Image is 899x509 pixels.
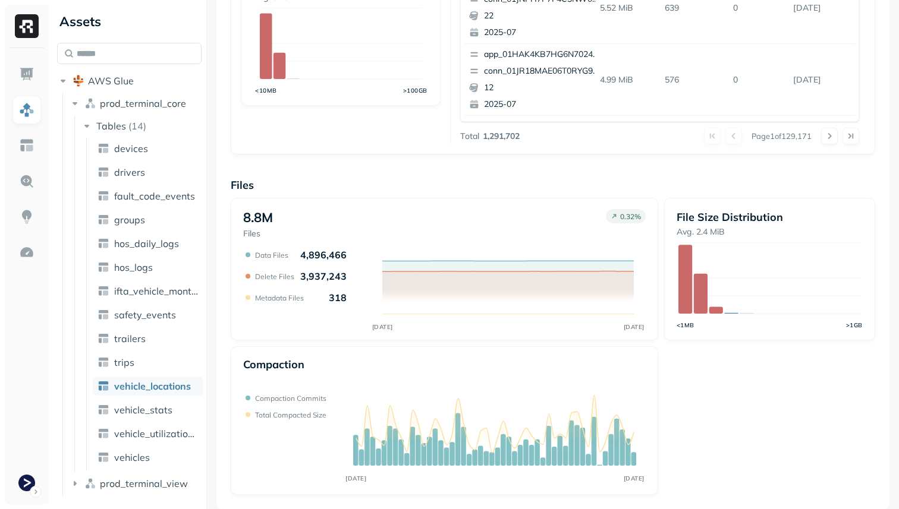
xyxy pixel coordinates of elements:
p: Metadata Files [255,293,304,302]
img: Asset Explorer [19,138,34,153]
img: Optimization [19,245,34,260]
p: Data Files [255,251,288,260]
img: table [98,143,109,154]
tspan: >1GB [846,321,863,328]
a: fault_code_events [93,186,203,206]
a: vehicle_locations [93,377,203,396]
img: table [98,238,109,249]
span: fault_code_events [114,190,195,202]
img: table [98,404,109,416]
tspan: [DATE] [624,475,645,482]
a: ifta_vehicle_months [93,282,203,301]
a: trips [93,353,203,372]
span: vehicle_utilization_day [114,428,199,440]
span: groups [114,214,145,226]
p: 8.8M [243,209,273,226]
button: Tables(14) [81,116,203,135]
tspan: [DATE] [623,323,644,331]
span: devices [114,143,148,154]
p: Files [231,178,875,192]
p: 0 [728,69,788,90]
a: hos_daily_logs [93,234,203,253]
p: Page 1 of 129,171 [752,131,812,141]
tspan: <10MB [255,87,277,94]
p: Total [460,131,479,142]
div: Assets [57,12,202,31]
p: 2025-07 [484,99,599,110]
img: Insights [19,209,34,225]
img: Dashboard [19,67,34,82]
p: 576 [660,69,728,90]
p: app_01HAK4KB7HG6N7024210G3S8D5 [484,49,599,61]
span: drivers [114,166,145,178]
img: table [98,451,109,463]
span: vehicle_stats [114,404,172,416]
p: ( 14 ) [128,120,146,132]
img: namespace [84,478,96,489]
span: Tables [96,120,126,132]
p: 4.99 MiB [595,69,661,90]
p: 12 [484,82,599,94]
span: safety_events [114,309,176,321]
span: trailers [114,333,146,344]
img: Terminal [18,475,35,491]
span: hos_daily_logs [114,238,179,249]
button: app_01HAK4KB7HG6N7024210G3S8D5conn_01JR18MAE06T0RYG92SRWVNBGZ122025-07 [464,44,605,115]
img: table [98,285,109,297]
p: Avg. 2.4 MiB [677,226,863,238]
span: prod_terminal_core [100,97,186,109]
span: prod_terminal_view [100,478,188,489]
p: 22 [484,10,599,22]
img: table [98,428,109,440]
img: Ryft [15,14,39,38]
p: 4,896,466 [300,249,347,261]
a: vehicle_utilization_day [93,424,203,443]
tspan: [DATE] [345,475,366,482]
p: 2025-07 [484,27,599,39]
p: 3,937,243 [300,270,347,282]
p: 0.32 % [620,212,641,221]
img: table [98,380,109,392]
p: File Size Distribution [677,210,863,224]
a: vehicles [93,448,203,467]
img: table [98,261,109,273]
button: AWS Glue [57,71,202,90]
img: root [73,75,84,87]
img: table [98,333,109,344]
a: groups [93,210,203,229]
button: app_01HAK4KB7HG6N7024210G3S8D5conn_01JT6CF5RXSK00NC1MXPCY81FX172025-07 [464,116,605,187]
a: drivers [93,163,203,182]
tspan: <1MB [677,321,694,328]
img: table [98,356,109,368]
span: trips [114,356,134,368]
a: hos_logs [93,258,203,277]
p: Delete Files [255,272,294,281]
a: devices [93,139,203,158]
a: vehicle_stats [93,400,203,419]
p: Files [243,228,273,239]
a: safety_events [93,305,203,324]
a: trailers [93,329,203,348]
span: hos_logs [114,261,153,273]
button: prod_terminal_view [69,474,202,493]
img: table [98,166,109,178]
p: 318 [329,292,347,303]
img: namespace [84,97,96,109]
p: Compaction [243,358,304,371]
img: table [98,309,109,321]
img: table [98,190,109,202]
p: conn_01JR18MAE06T0RYG92SRWVNBGZ [484,65,599,77]
span: vehicles [114,451,150,463]
span: vehicle_locations [114,380,191,392]
p: Compaction commits [255,394,326,403]
img: table [98,214,109,226]
p: 1,291,702 [483,131,520,142]
img: Assets [19,102,34,118]
tspan: [DATE] [372,323,392,331]
p: Sep 12, 2025 [788,69,854,90]
img: Query Explorer [19,173,34,189]
button: prod_terminal_core [69,94,202,113]
tspan: >100GB [403,87,428,94]
span: ifta_vehicle_months [114,285,199,297]
p: Total compacted size [255,410,326,419]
